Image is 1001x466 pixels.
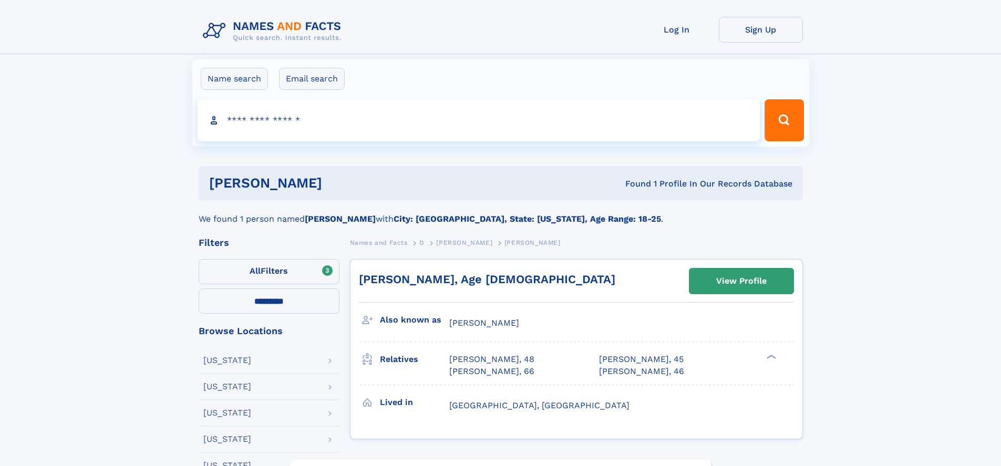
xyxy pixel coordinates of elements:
[199,200,803,225] div: We found 1 person named with .
[350,236,408,249] a: Names and Facts
[764,354,777,360] div: ❯
[394,214,661,224] b: City: [GEOGRAPHIC_DATA], State: [US_STATE], Age Range: 18-25
[449,366,534,377] a: [PERSON_NAME], 66
[419,239,425,246] span: D
[203,382,251,391] div: [US_STATE]
[305,214,376,224] b: [PERSON_NAME]
[250,266,261,276] span: All
[449,318,519,328] span: [PERSON_NAME]
[380,393,449,411] h3: Lived in
[449,400,630,410] span: [GEOGRAPHIC_DATA], [GEOGRAPHIC_DATA]
[203,356,251,365] div: [US_STATE]
[599,366,684,377] a: [PERSON_NAME], 46
[380,311,449,329] h3: Also known as
[199,326,339,336] div: Browse Locations
[203,435,251,443] div: [US_STATE]
[359,273,615,286] a: [PERSON_NAME], Age [DEMOGRAPHIC_DATA]
[436,239,492,246] span: [PERSON_NAME]
[689,268,793,294] a: View Profile
[635,17,719,43] a: Log In
[504,239,561,246] span: [PERSON_NAME]
[419,236,425,249] a: D
[380,350,449,368] h3: Relatives
[473,178,792,190] div: Found 1 Profile In Our Records Database
[201,68,268,90] label: Name search
[436,236,492,249] a: [PERSON_NAME]
[203,409,251,417] div: [US_STATE]
[279,68,345,90] label: Email search
[599,354,684,365] a: [PERSON_NAME], 45
[719,17,803,43] a: Sign Up
[199,238,339,247] div: Filters
[716,269,767,293] div: View Profile
[199,259,339,284] label: Filters
[209,177,474,190] h1: [PERSON_NAME]
[198,99,760,141] input: search input
[765,99,803,141] button: Search Button
[449,354,534,365] a: [PERSON_NAME], 48
[199,17,350,45] img: Logo Names and Facts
